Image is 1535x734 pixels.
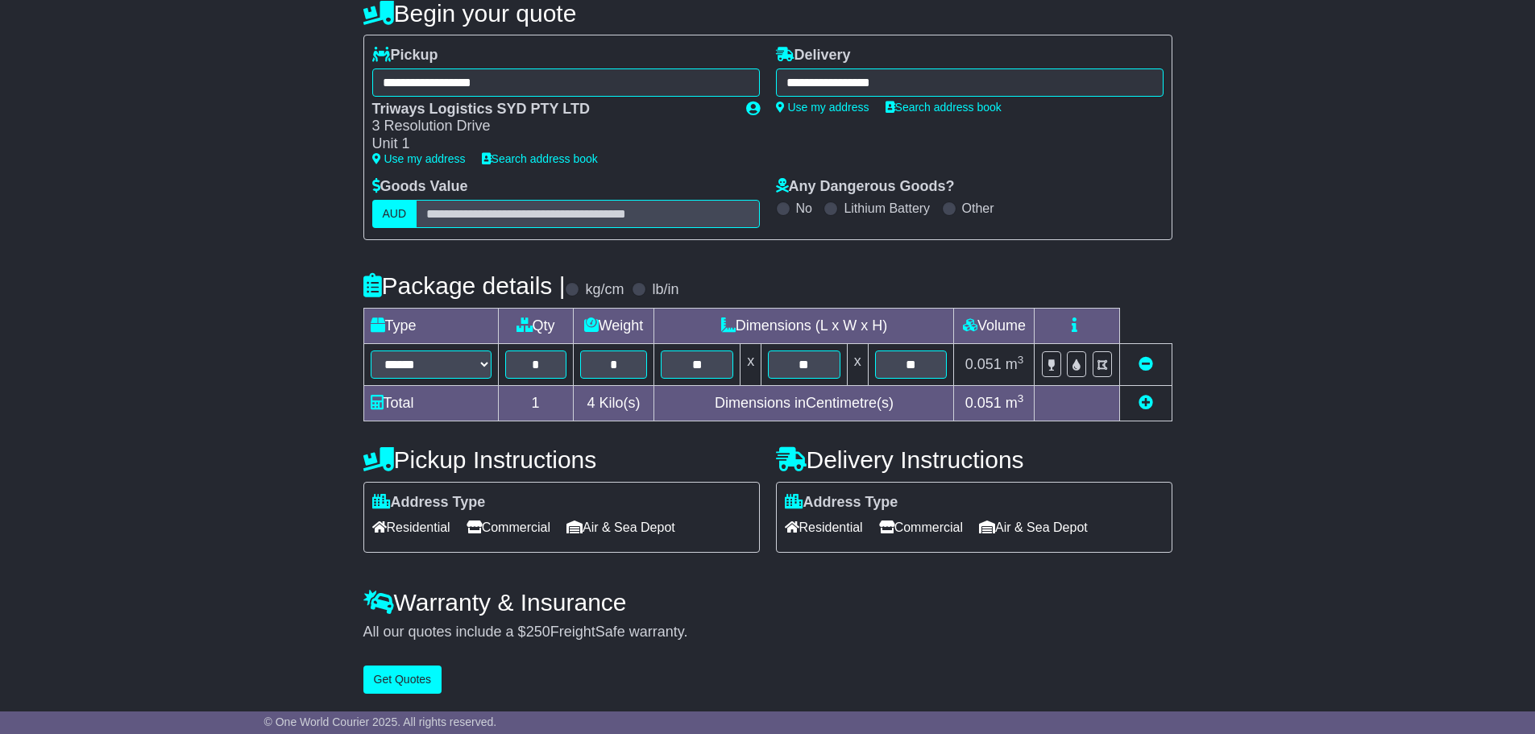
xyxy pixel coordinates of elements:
[1139,395,1153,411] a: Add new item
[741,343,761,385] td: x
[1139,356,1153,372] a: Remove this item
[776,101,869,114] a: Use my address
[979,515,1088,540] span: Air & Sea Depot
[785,494,898,512] label: Address Type
[363,624,1172,641] div: All our quotes include a $ FreightSafe warranty.
[372,494,486,512] label: Address Type
[363,308,498,343] td: Type
[796,201,812,216] label: No
[372,47,438,64] label: Pickup
[566,515,675,540] span: Air & Sea Depot
[498,385,573,421] td: 1
[1018,354,1024,366] sup: 3
[372,118,730,135] div: 3 Resolution Drive
[954,308,1035,343] td: Volume
[776,47,851,64] label: Delivery
[372,135,730,153] div: Unit 1
[654,385,954,421] td: Dimensions in Centimetre(s)
[886,101,1002,114] a: Search address book
[785,515,863,540] span: Residential
[585,281,624,299] label: kg/cm
[1006,356,1024,372] span: m
[363,666,442,694] button: Get Quotes
[482,152,598,165] a: Search address book
[372,152,466,165] a: Use my address
[965,356,1002,372] span: 0.051
[654,308,954,343] td: Dimensions (L x W x H)
[264,715,497,728] span: © One World Courier 2025. All rights reserved.
[363,385,498,421] td: Total
[1018,392,1024,404] sup: 3
[573,385,654,421] td: Kilo(s)
[526,624,550,640] span: 250
[372,101,730,118] div: Triways Logistics SYD PTY LTD
[965,395,1002,411] span: 0.051
[652,281,678,299] label: lb/in
[573,308,654,343] td: Weight
[776,446,1172,473] h4: Delivery Instructions
[467,515,550,540] span: Commercial
[1006,395,1024,411] span: m
[363,446,760,473] h4: Pickup Instructions
[587,395,595,411] span: 4
[879,515,963,540] span: Commercial
[372,178,468,196] label: Goods Value
[776,178,955,196] label: Any Dangerous Goods?
[498,308,573,343] td: Qty
[372,200,417,228] label: AUD
[847,343,868,385] td: x
[372,515,450,540] span: Residential
[363,272,566,299] h4: Package details |
[363,589,1172,616] h4: Warranty & Insurance
[844,201,930,216] label: Lithium Battery
[962,201,994,216] label: Other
